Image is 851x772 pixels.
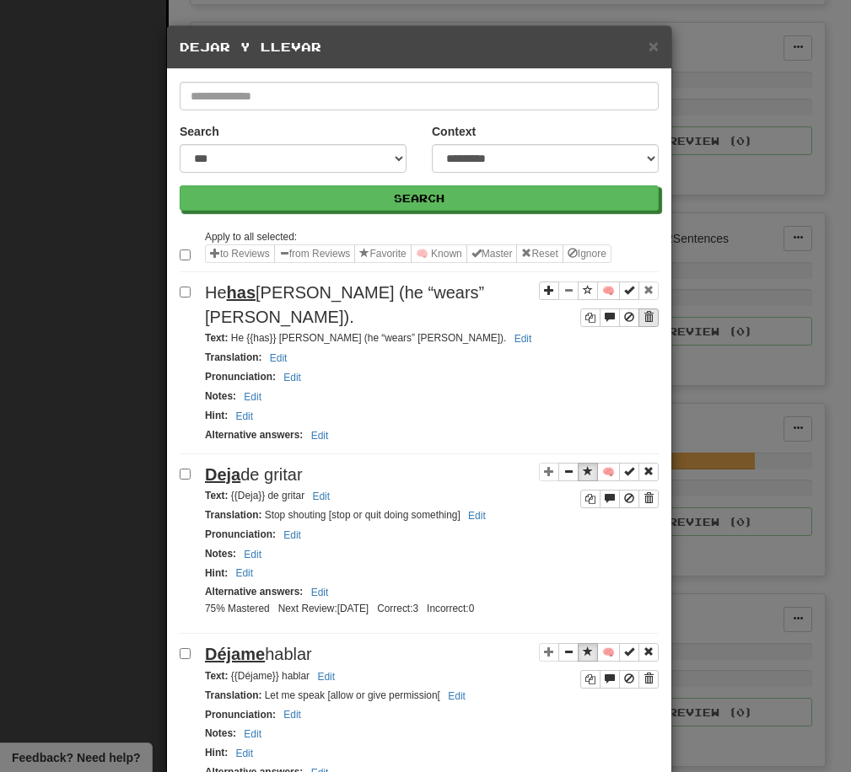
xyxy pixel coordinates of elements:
strong: Notes : [205,727,236,739]
button: Edit [239,545,267,564]
button: Edit [265,349,293,367]
button: 🧠 [597,463,620,481]
div: Sentence controls [539,463,659,509]
button: 🧠 Known [411,244,467,263]
button: 🧠 [597,281,620,300]
button: Edit [463,507,491,525]
strong: Pronunciation : [205,528,276,540]
small: {{Deja}} de gritar [205,490,335,501]
strong: Text : [205,490,229,501]
button: Edit [312,667,340,686]
button: Reset [516,244,563,263]
li: Next Review: [DATE] [274,602,373,616]
small: He {{has}} [PERSON_NAME] (he “wears” [PERSON_NAME]). [205,332,536,344]
strong: Hint : [205,747,228,759]
strong: Notes : [205,390,236,402]
span: de gritar [205,465,303,484]
div: Sentence controls [580,670,659,689]
strong: Notes : [205,548,236,560]
button: Edit [509,330,537,348]
u: Deja [205,465,240,484]
strong: Hint : [205,567,228,579]
u: Déjame [205,645,265,663]
li: Correct: 3 [373,602,423,616]
button: from Reviews [274,244,356,263]
button: Favorite [354,244,411,263]
strong: Translation : [205,689,261,701]
button: to Reviews [205,244,275,263]
span: He [PERSON_NAME] (he “wears” [PERSON_NAME]). [205,283,484,326]
small: {{Déjame}} hablar [205,670,340,682]
button: Edit [230,744,258,763]
li: Incorrect: 0 [423,602,478,616]
div: Sentence controls [580,490,659,508]
label: Context [432,123,476,140]
button: Master [466,244,518,263]
span: hablar [205,645,312,663]
strong: Pronunciation : [205,371,276,383]
strong: Hint : [205,410,228,421]
label: Search [180,123,219,140]
button: Edit [278,368,306,387]
h5: dejar y llevar [180,39,659,56]
button: Edit [306,583,334,602]
strong: Translation : [205,351,261,363]
u: has [227,283,256,302]
strong: Pronunciation : [205,709,276,721]
button: Ignore [563,244,611,263]
strong: Alternative answers : [205,586,303,598]
button: Edit [230,407,258,426]
button: Edit [278,705,306,724]
div: Sentence controls [539,281,659,327]
button: Edit [307,487,335,506]
div: Sentence controls [580,308,659,327]
small: Let me speak [allow or give permission[ [205,689,471,701]
strong: Text : [205,670,229,682]
small: Apply to all selected: [205,231,297,243]
button: Search [180,185,659,211]
button: Edit [278,526,306,544]
span: × [649,36,659,56]
strong: Text : [205,332,229,344]
small: Stop shouting [stop or quit doing something] [205,509,491,521]
li: 75% Mastered [201,602,274,616]
div: Sentence options [205,244,611,263]
button: Edit [306,426,334,445]
button: 🧠 [597,643,620,662]
button: Edit [443,687,471,705]
strong: Translation : [205,509,261,521]
button: Edit [230,564,258,582]
strong: Alternative answers : [205,429,303,441]
div: Sentence controls [539,642,659,689]
button: Edit [239,725,267,743]
button: Edit [239,388,267,406]
button: Close [649,37,659,55]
